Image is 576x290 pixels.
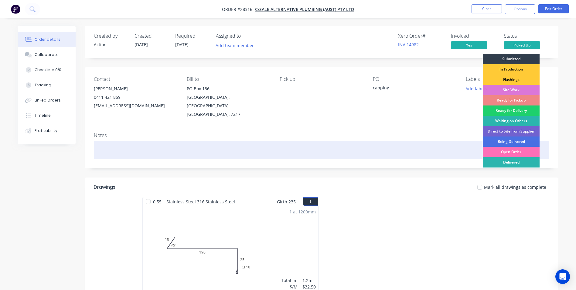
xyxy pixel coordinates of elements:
div: Timeline [35,113,51,118]
div: Waiting on Others [483,116,540,126]
div: Flashings [483,74,540,85]
button: Close [472,4,502,13]
div: Profitability [35,128,57,133]
div: Created by [94,33,127,39]
div: PO Box 136 [187,85,270,93]
div: Contact [94,76,177,82]
div: Notes [94,133,549,138]
div: $/M [281,284,298,290]
div: Pick up [280,76,363,82]
div: Checklists 0/0 [35,67,61,73]
div: Order details [35,37,60,42]
div: Tracking [35,82,51,88]
button: Checklists 0/0 [18,62,76,78]
div: Linked Orders [35,98,61,103]
div: 0411 421 859 [94,93,177,102]
span: Yes [451,41,487,49]
button: Linked Orders [18,93,76,108]
div: [GEOGRAPHIC_DATA], [GEOGRAPHIC_DATA], [GEOGRAPHIC_DATA], 7217 [187,93,270,119]
button: 1 [303,197,318,206]
div: Delivered [483,157,540,167]
button: Add team member [216,41,257,50]
button: Add team member [212,41,257,50]
div: Open Intercom Messenger [555,269,570,284]
div: Collaborate [35,52,59,57]
span: Picked Up [504,41,540,49]
span: Girth 235 [277,197,296,206]
div: Labels [466,76,549,82]
div: Drawings [94,184,115,191]
div: [PERSON_NAME]0411 421 859[EMAIL_ADDRESS][DOMAIN_NAME] [94,85,177,110]
div: In Production [483,64,540,74]
div: Open Order [483,147,540,157]
div: PO [373,76,456,82]
div: Direct to Site from Supplier [483,126,540,136]
div: 1.2m [302,277,316,284]
button: Picked Up [504,41,540,50]
button: Tracking [18,78,76,93]
div: Bill to [187,76,270,82]
div: Required [175,33,209,39]
div: $32.50 [302,284,316,290]
button: Edit Order [538,4,569,13]
div: Created [135,33,168,39]
div: capping [373,85,449,93]
span: Order #28316 - [222,6,255,12]
button: Options [505,4,535,14]
button: Order details [18,32,76,47]
div: Xero Order # [398,33,444,39]
button: Collaborate [18,47,76,62]
div: Total lm [281,277,298,284]
div: Assigned to [216,33,277,39]
div: Action [94,41,127,48]
div: [EMAIL_ADDRESS][DOMAIN_NAME] [94,102,177,110]
div: Ready for Pickup [483,95,540,105]
span: Stainless Steel 316 Stainless Steel [164,197,237,206]
span: [DATE] [135,42,148,47]
button: Profitability [18,123,76,138]
div: [PERSON_NAME] [94,85,177,93]
button: Add labels [462,85,490,93]
div: Invoiced [451,33,496,39]
div: 1 at 1200mm [289,209,316,215]
div: Ready for Delivery [483,105,540,116]
div: Being Delivered [483,136,540,147]
span: 0.55 [151,197,164,206]
img: Factory [11,5,20,14]
div: Submitted [483,54,540,64]
button: Timeline [18,108,76,123]
a: C/Sale Alternative Plumbing (Aust) Pty Ltd [255,6,354,12]
div: Status [504,33,549,39]
div: PO Box 136[GEOGRAPHIC_DATA], [GEOGRAPHIC_DATA], [GEOGRAPHIC_DATA], 7217 [187,85,270,119]
div: Site Work [483,85,540,95]
span: [DATE] [175,42,189,47]
a: INV-14982 [398,42,419,47]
